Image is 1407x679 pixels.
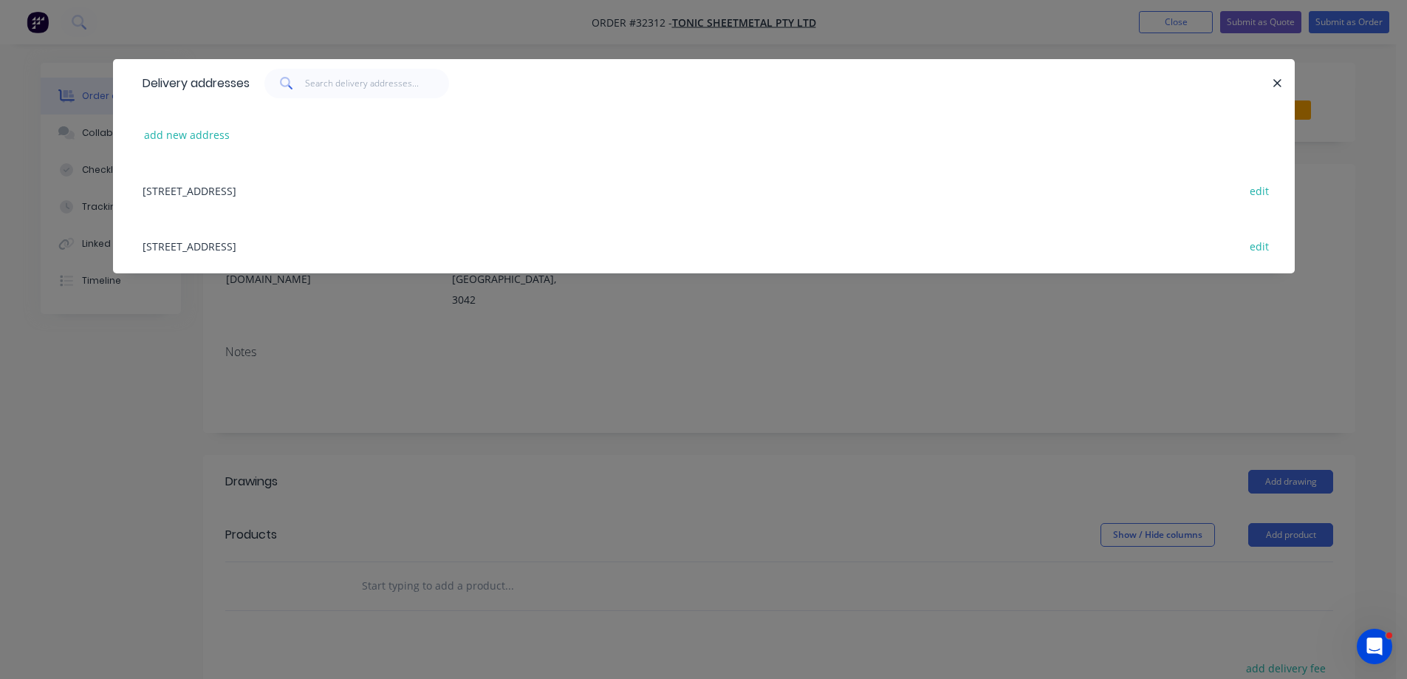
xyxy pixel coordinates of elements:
input: Search delivery addresses... [305,69,449,98]
div: [STREET_ADDRESS] [135,163,1273,218]
button: add new address [137,125,238,145]
button: edit [1242,236,1277,256]
div: [STREET_ADDRESS] [135,218,1273,273]
button: edit [1242,180,1277,200]
iframe: Intercom live chat [1357,629,1392,664]
div: Delivery addresses [135,60,250,107]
